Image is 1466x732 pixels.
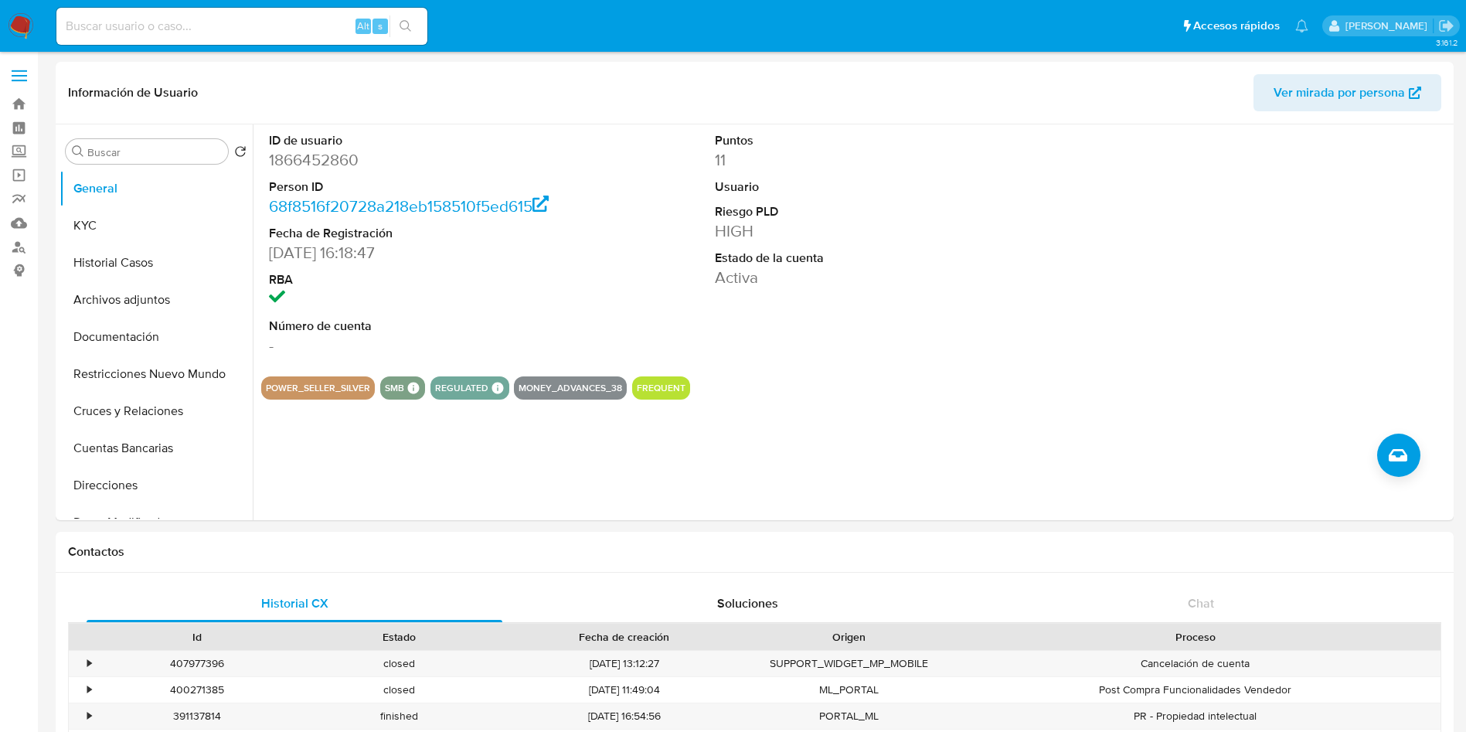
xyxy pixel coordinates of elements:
button: Volver al orden por defecto [234,145,247,162]
dt: RBA [269,271,551,288]
div: 400271385 [96,677,298,703]
dt: Person ID [269,179,551,196]
div: [DATE] 11:49:04 [501,677,748,703]
span: Ver mirada por persona [1274,74,1405,111]
div: Origen [759,629,940,645]
div: • [87,683,91,697]
div: SUPPORT_WIDGET_MP_MOBILE [748,651,951,676]
div: Id [107,629,287,645]
a: Salir [1438,18,1454,34]
button: KYC [60,207,253,244]
h1: Contactos [68,544,1441,560]
dt: Usuario [715,179,997,196]
button: Buscar [72,145,84,158]
button: Cuentas Bancarias [60,430,253,467]
dd: HIGH [715,220,997,242]
span: Chat [1188,594,1214,612]
div: ML_PORTAL [748,677,951,703]
button: Documentación [60,318,253,356]
button: Ver mirada por persona [1253,74,1441,111]
div: • [87,656,91,671]
dd: - [269,335,551,356]
dt: Número de cuenta [269,318,551,335]
div: Proceso [961,629,1430,645]
div: 391137814 [96,703,298,729]
div: PR - Propiedad intelectual [951,703,1440,729]
span: Soluciones [717,594,778,612]
dd: 1866452860 [269,149,551,171]
div: finished [298,703,501,729]
div: PORTAL_ML [748,703,951,729]
button: Datos Modificados [60,504,253,541]
input: Buscar usuario o caso... [56,16,427,36]
dd: Activa [715,267,997,288]
div: Cancelación de cuenta [951,651,1440,676]
dt: Riesgo PLD [715,203,997,220]
div: [DATE] 16:54:56 [501,703,748,729]
div: [DATE] 13:12:27 [501,651,748,676]
span: Accesos rápidos [1193,18,1280,34]
dd: [DATE] 16:18:47 [269,242,551,264]
span: s [378,19,383,33]
a: 68f8516f20728a218eb158510f5ed615 [269,195,549,217]
div: Post Compra Funcionalidades Vendedor [951,677,1440,703]
button: Restricciones Nuevo Mundo [60,356,253,393]
input: Buscar [87,145,222,159]
button: Archivos adjuntos [60,281,253,318]
div: 407977396 [96,651,298,676]
dt: ID de usuario [269,132,551,149]
div: Fecha de creación [512,629,737,645]
dt: Puntos [715,132,997,149]
div: • [87,709,91,723]
button: Cruces y Relaciones [60,393,253,430]
button: Historial Casos [60,244,253,281]
dd: 11 [715,149,997,171]
span: Alt [357,19,369,33]
dt: Fecha de Registración [269,225,551,242]
h1: Información de Usuario [68,85,198,100]
span: Historial CX [261,594,328,612]
a: Notificaciones [1295,19,1308,32]
div: Estado [309,629,490,645]
dt: Estado de la cuenta [715,250,997,267]
div: closed [298,677,501,703]
div: closed [298,651,501,676]
button: search-icon [389,15,421,37]
button: General [60,170,253,207]
button: Direcciones [60,467,253,504]
p: damian.rodriguez@mercadolibre.com [1345,19,1433,33]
